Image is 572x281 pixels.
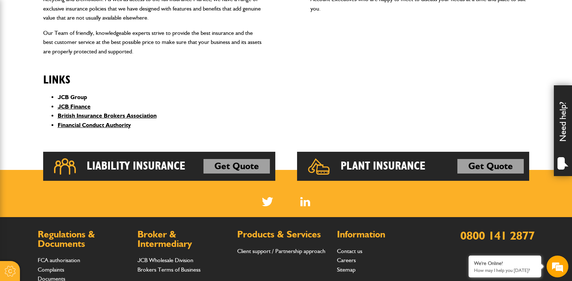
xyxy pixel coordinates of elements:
[337,257,356,264] a: Careers
[9,110,132,126] input: Enter your phone number
[43,28,262,56] p: Our Team of friendly, knowledgeable experts strive to provide the best insurance and the best cus...
[300,197,310,206] img: Linked In
[38,41,122,50] div: Chat with us now
[457,159,524,174] a: Get Quote
[38,230,130,248] h2: Regulations & Documents
[300,197,310,206] a: LinkedIn
[9,67,132,83] input: Enter your last name
[237,230,330,239] h2: Products & Services
[9,89,132,105] input: Enter your email address
[58,103,91,110] a: JCB Finance
[58,94,87,101] a: JCB Group
[337,266,355,273] a: Sitemap
[119,4,136,21] div: Minimize live chat window
[262,197,273,206] img: Twitter
[58,122,131,129] a: Financial Conduct Authority
[137,266,201,273] a: Brokers Terms of Business
[58,112,157,119] a: British Insurance Brokers Association
[12,40,30,50] img: d_20077148190_company_1631870298795_20077148190
[341,159,425,174] h2: Plant Insurance
[554,85,572,176] div: Need help?
[337,248,362,254] a: Contact us
[43,62,262,87] h2: Links
[99,224,132,233] em: Start Chat
[38,266,64,273] a: Complaints
[137,257,193,264] a: JCB Wholesale Division
[460,228,535,243] a: 0800 141 2877
[474,268,536,273] p: How may I help you today?
[474,260,536,266] div: We're Online!
[87,159,185,174] h2: Liability Insurance
[38,257,80,264] a: FCA authorisation
[237,248,325,254] a: Client support / Partnership approach
[203,159,270,174] a: Get Quote
[9,131,132,217] textarea: Type your message and hit 'Enter'
[337,230,429,239] h2: Information
[137,230,230,248] h2: Broker & Intermediary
